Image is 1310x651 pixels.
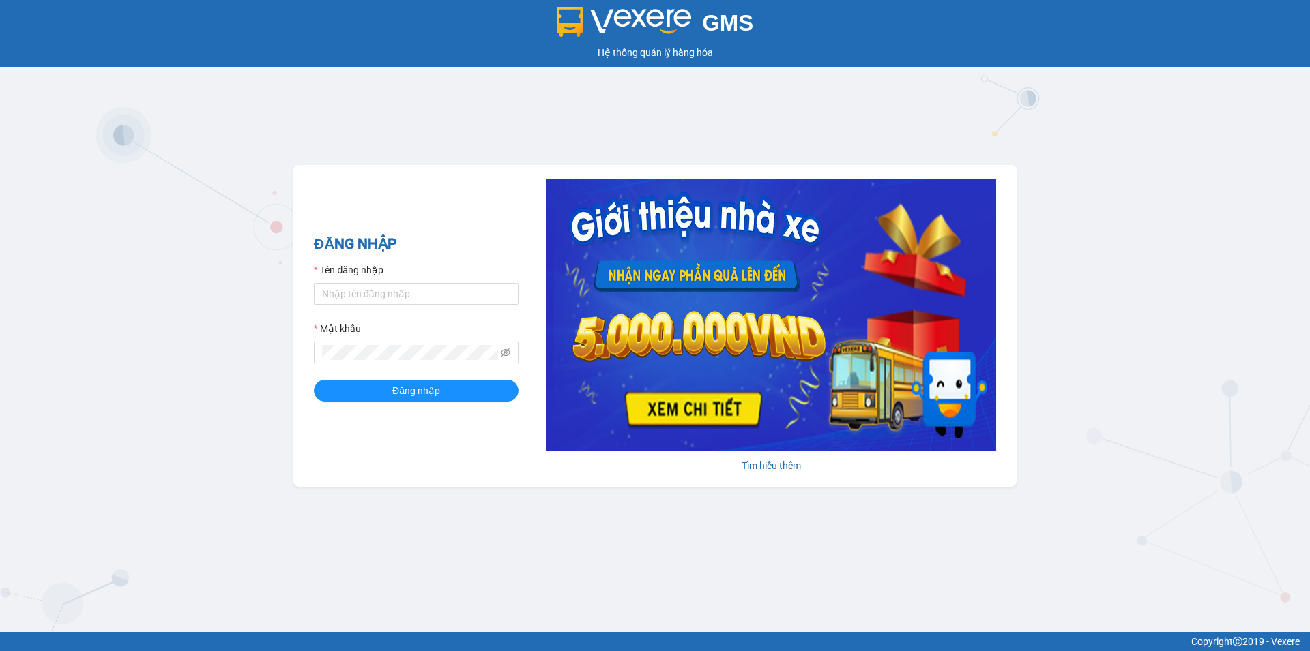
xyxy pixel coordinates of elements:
span: eye-invisible [501,348,510,357]
button: Đăng nhập [314,380,519,402]
label: Mật khẩu [314,321,361,336]
a: GMS [557,20,754,31]
div: Hệ thống quản lý hàng hóa [3,45,1307,60]
input: Mật khẩu [322,345,498,360]
input: Tên đăng nhập [314,283,519,305]
div: Copyright 2019 - Vexere [10,634,1300,649]
h2: ĐĂNG NHẬP [314,233,519,256]
span: GMS [702,10,753,35]
span: Đăng nhập [392,383,440,398]
div: Tìm hiểu thêm [546,458,996,473]
label: Tên đăng nhập [314,262,383,277]
img: logo 2 [557,7,692,37]
span: copyright [1233,637,1242,646]
img: banner-0 [546,179,996,451]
